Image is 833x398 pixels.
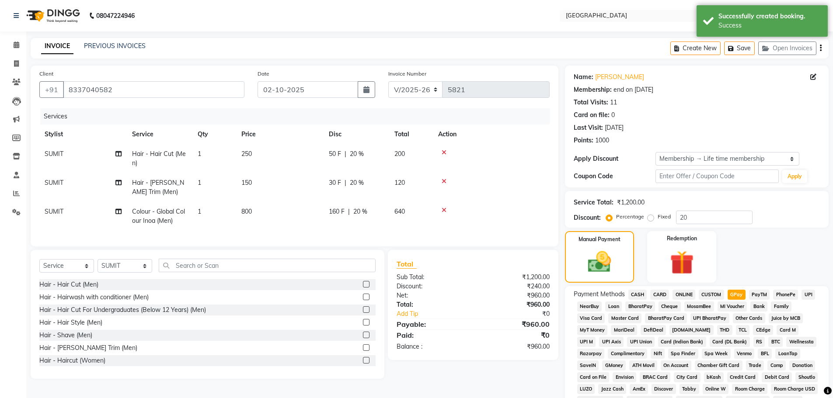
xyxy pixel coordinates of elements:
[329,149,341,159] span: 50 F
[345,178,346,187] span: |
[390,282,473,291] div: Discount:
[390,309,487,318] a: Add Tip
[345,149,346,159] span: |
[577,384,595,394] span: LUZO
[574,290,625,299] span: Payment Methods
[574,85,612,94] div: Membership:
[645,313,687,323] span: BharatPay Card
[718,301,747,311] span: MI Voucher
[629,360,657,370] span: ATH Movil
[616,213,644,221] label: Percentage
[581,249,618,275] img: _cash.svg
[329,207,345,216] span: 160 F
[574,154,656,163] div: Apply Discount
[704,372,724,382] span: bKash
[45,179,63,187] span: SUMIT
[39,70,53,78] label: Client
[63,81,244,98] input: Search by Name/Mobile/Email/Code
[397,260,417,269] span: Total
[241,208,252,215] span: 800
[769,313,803,323] span: Juice by MCB
[727,372,759,382] span: Credit Card
[39,280,98,289] div: Hair - Hair Cut (Men)
[577,360,599,370] span: SaveIN
[773,290,798,300] span: PhonePe
[746,360,764,370] span: Trade
[39,81,64,98] button: +91
[699,290,724,300] span: CUSTOM
[390,291,473,300] div: Net:
[236,125,324,144] th: Price
[771,301,791,311] span: Family
[718,21,821,30] div: Success
[728,290,746,300] span: GPay
[734,349,755,359] span: Venmo
[394,179,405,187] span: 120
[795,372,818,382] span: Shoutlo
[473,330,556,340] div: ₹0
[611,325,637,335] span: MariDeal
[758,349,772,359] span: BFL
[574,111,610,120] div: Card on file:
[159,259,376,272] input: Search or Scan
[132,208,185,225] span: Colour - Global Colour Inoa (Men)
[627,337,655,347] span: UPI Union
[710,337,750,347] span: Card (DL Bank)
[353,207,367,216] span: 20 %
[777,325,798,335] span: Card M
[198,179,201,187] span: 1
[39,293,149,302] div: Hair - Hairwash with conditioner (Men)
[241,150,252,158] span: 250
[732,384,767,394] span: Room Charge
[487,309,556,318] div: ₹0
[473,282,556,291] div: ₹240.00
[574,98,608,107] div: Total Visits:
[324,125,389,144] th: Disc
[658,337,706,347] span: Card (Indian Bank)
[684,301,714,311] span: MosamBee
[574,73,593,82] div: Name:
[39,125,127,144] th: Stylist
[22,3,82,28] img: logo
[661,360,691,370] span: On Account
[789,360,815,370] span: Donation
[611,111,615,120] div: 0
[602,360,626,370] span: GMoney
[608,349,647,359] span: Complimentary
[39,318,102,327] div: Hair - Hair Style (Men)
[258,70,269,78] label: Date
[577,337,596,347] span: UPI M
[394,208,405,215] span: 640
[758,42,816,55] button: Open Invoices
[736,325,750,335] span: TCL
[674,372,701,382] span: City Card
[577,313,605,323] span: Visa Card
[96,3,135,28] b: 08047224946
[605,123,624,132] div: [DATE]
[577,372,610,382] span: Card on File
[473,319,556,329] div: ₹960.00
[724,42,755,55] button: Save
[718,12,821,21] div: Successfully created booking.
[668,349,698,359] span: Spa Finder
[662,248,701,277] img: _gift.svg
[680,384,699,394] span: Tabby
[350,149,364,159] span: 20 %
[577,325,608,335] span: MyT Money
[670,42,721,55] button: Create New
[577,301,602,311] span: NearBuy
[659,301,681,311] span: Cheque
[574,172,656,181] div: Coupon Code
[574,136,593,145] div: Points:
[192,125,236,144] th: Qty
[702,349,731,359] span: Spa Week
[762,372,792,382] span: Debit Card
[673,290,695,300] span: ONLINE
[577,349,605,359] span: Razorpay
[595,73,644,82] a: [PERSON_NAME]
[630,384,648,394] span: AmEx
[703,384,729,394] span: Online W
[782,170,807,183] button: Apply
[717,325,732,335] span: THD
[579,235,620,243] label: Manual Payment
